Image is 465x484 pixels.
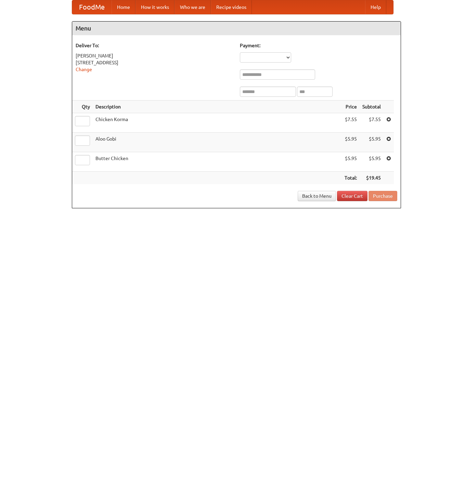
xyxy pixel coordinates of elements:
[360,152,384,172] td: $5.95
[369,191,397,201] button: Purchase
[240,42,397,49] h5: Payment:
[342,172,360,184] th: Total:
[112,0,135,14] a: Home
[360,133,384,152] td: $5.95
[93,152,342,172] td: Butter Chicken
[360,172,384,184] th: $19.45
[93,113,342,133] td: Chicken Korma
[337,191,367,201] a: Clear Cart
[76,52,233,59] div: [PERSON_NAME]
[360,113,384,133] td: $7.55
[360,101,384,113] th: Subtotal
[135,0,175,14] a: How it works
[93,101,342,113] th: Description
[211,0,252,14] a: Recipe videos
[72,0,112,14] a: FoodMe
[365,0,386,14] a: Help
[342,133,360,152] td: $5.95
[342,101,360,113] th: Price
[93,133,342,152] td: Aloo Gobi
[175,0,211,14] a: Who we are
[72,22,401,35] h4: Menu
[298,191,336,201] a: Back to Menu
[76,67,92,72] a: Change
[76,59,233,66] div: [STREET_ADDRESS]
[342,152,360,172] td: $5.95
[76,42,233,49] h5: Deliver To:
[342,113,360,133] td: $7.55
[72,101,93,113] th: Qty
